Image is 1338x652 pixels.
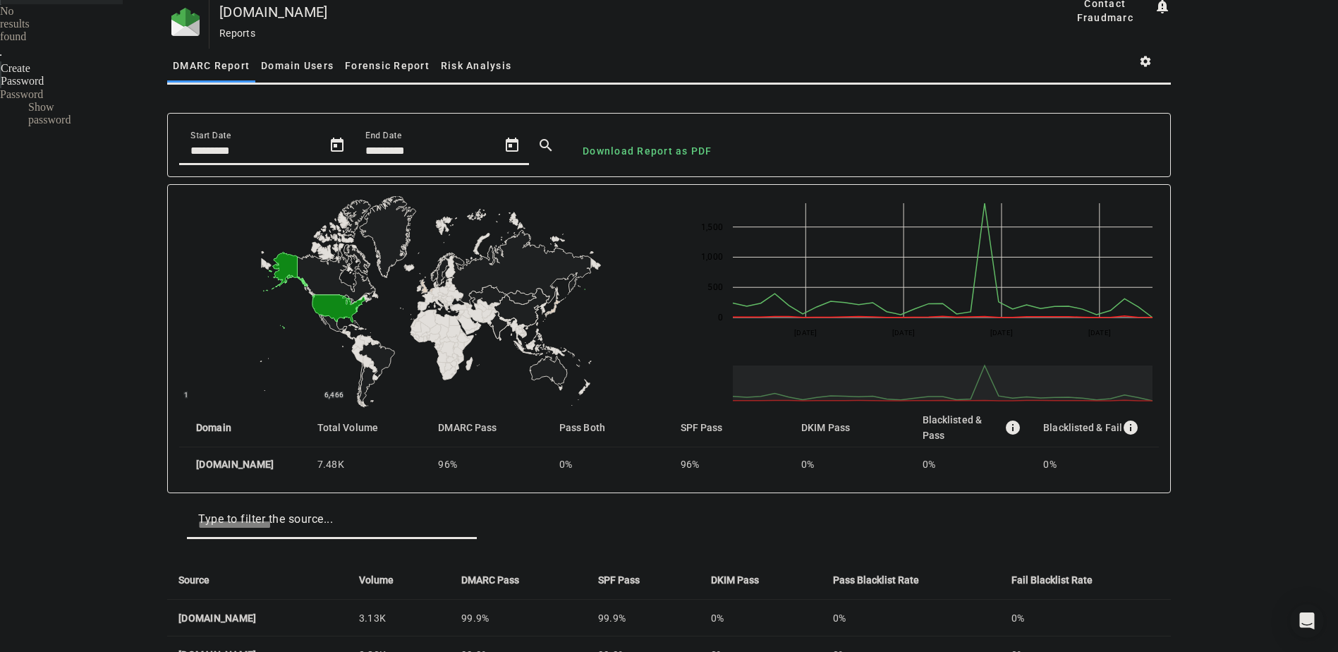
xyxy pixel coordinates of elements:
a: Domain Users [255,49,339,83]
text: 500 [707,282,723,292]
span: Forensic Report [345,61,430,71]
text: [DATE] [990,329,1013,337]
div: Source [178,572,336,588]
div: Reports [219,26,1011,40]
span: Download Report as PDF [583,144,712,158]
strong: [DOMAIN_NAME] [196,457,274,471]
mat-header-cell: Blacklisted & Fail [1032,408,1159,447]
mat-header-cell: DMARC Pass [427,408,548,447]
mat-header-cell: DKIM Pass [790,408,911,447]
div: Pass Blacklist Rate [833,572,988,588]
mat-cell: 96% [427,447,548,481]
mat-label: Type to filter the source... [198,512,333,526]
mat-cell: 0% [911,447,1033,481]
td: 0% [822,600,999,636]
mat-cell: 7.48K [306,447,427,481]
td: 0% [700,600,822,636]
strong: Pass Blacklist Rate [833,572,919,588]
mat-header-cell: Total Volume [306,408,427,447]
div: DMARC Pass [461,572,576,588]
mat-cell: 0% [1032,447,1159,481]
mat-header-cell: SPF Pass [669,408,791,447]
a: DMARC Report [167,49,255,83]
div: Fail Blacklist Rate [1011,572,1160,588]
strong: DKIM Pass [711,572,759,588]
a: Forensic Report [339,49,435,83]
span: DMARC Report [173,61,250,71]
div: Open Intercom Messenger [1290,604,1324,638]
div: Volume [359,572,439,588]
text: 1 [184,391,188,399]
mat-label: Start Date [190,131,231,140]
mat-icon: info [1004,419,1021,436]
text: 1,000 [700,252,722,262]
td: 99.9% [450,600,587,636]
text: [DATE] [1088,329,1111,337]
div: [DOMAIN_NAME] [219,5,1011,19]
td: 99.9% [587,600,700,636]
strong: Source [178,572,209,588]
text: 1,500 [700,222,722,232]
text: 0 [717,313,722,322]
mat-label: End Date [365,131,401,140]
strong: Volume [359,572,394,588]
mat-cell: 0% [790,447,911,481]
mat-header-cell: Blacklisted & Pass [911,408,1033,447]
mat-cell: 96% [669,447,791,481]
strong: DMARC Pass [461,572,519,588]
text: 6,466 [324,391,343,399]
mat-cell: 0% [548,447,669,481]
td: 3.13K [348,600,450,636]
a: Risk Analysis [435,49,517,83]
text: [DATE] [794,329,817,337]
span: Domain Users [261,61,334,71]
span: Risk Analysis [441,61,511,71]
img: Fraudmarc Logo [171,8,200,36]
button: Open calendar [495,128,529,162]
strong: [DOMAIN_NAME] [178,612,256,624]
div: SPF Pass [598,572,688,588]
mat-header-cell: Pass Both [548,408,669,447]
svg: A chart. [179,196,673,408]
mat-icon: info [1122,419,1139,436]
strong: Domain [196,420,231,435]
strong: Fail Blacklist Rate [1011,572,1093,588]
text: [DATE] [892,329,915,337]
div: DKIM Pass [711,572,810,588]
button: Download Report as PDF [577,138,718,164]
strong: SPF Pass [598,572,640,588]
button: Open calendar [320,128,354,162]
td: 0% [1000,600,1171,636]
